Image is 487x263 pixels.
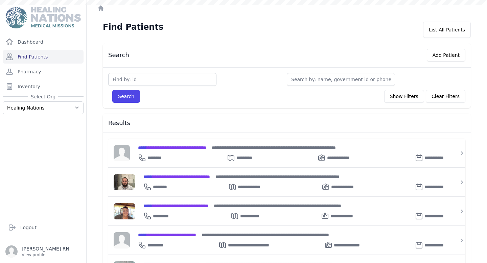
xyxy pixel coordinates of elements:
[5,245,81,258] a: [PERSON_NAME] RN View profile
[5,221,81,234] a: Logout
[114,232,130,248] img: person-242608b1a05df3501eefc295dc1bc67a.jpg
[28,93,58,100] span: Select Org
[22,245,69,252] p: [PERSON_NAME] RN
[3,50,84,64] a: Find Patients
[114,203,135,219] img: fvH3HnreMCVEaEMejTjvwEMq9octsUl8AAAACV0RVh0ZGF0ZTpjcmVhdGUAMjAyMy0xMi0xOVQxNjo1MTo0MCswMDowMFnfxL...
[5,7,80,28] img: Medical Missions EMR
[423,22,471,38] div: List All Patients
[287,73,395,86] input: Search by: name, government id or phone
[22,252,69,258] p: View profile
[3,65,84,78] a: Pharmacy
[114,174,135,190] img: AAAAJXRFWHRkYXRlOm1vZGlmeQAyMDI0LTAyLTI3VDE2OjU4OjA5KzAwOjAwtuO0wwAAAABJRU5ErkJggg==
[3,35,84,49] a: Dashboard
[103,22,163,32] h1: Find Patients
[112,90,140,103] button: Search
[427,49,465,62] button: Add Patient
[384,90,424,103] button: Show Filters
[108,73,216,86] input: Find by: id
[108,119,465,127] h3: Results
[3,80,84,93] a: Inventory
[108,51,129,59] h3: Search
[426,90,465,103] button: Clear Filters
[114,145,130,161] img: person-242608b1a05df3501eefc295dc1bc67a.jpg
